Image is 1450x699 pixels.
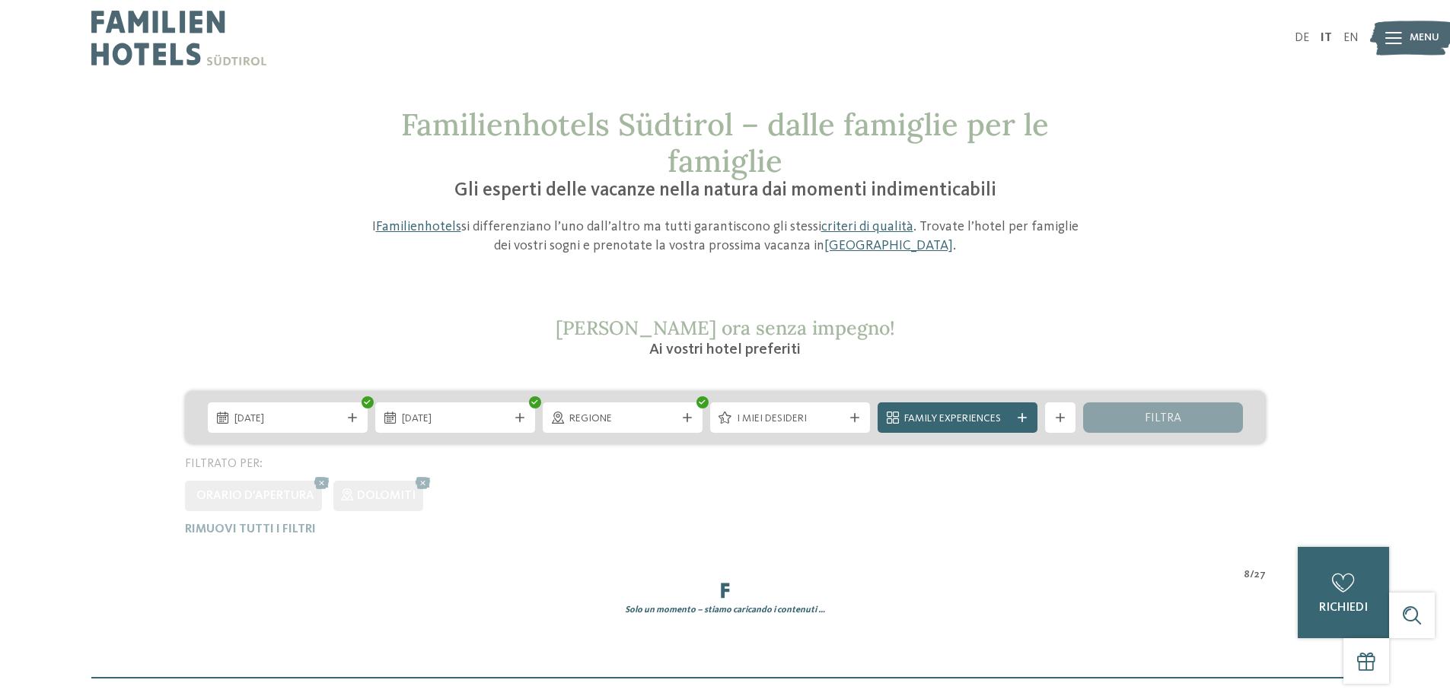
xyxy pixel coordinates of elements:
[821,220,913,234] a: criteri di qualità
[174,604,1277,617] div: Solo un momento – stiamo caricando i contenuti …
[649,342,801,357] span: Ai vostri hotel preferiti
[1244,567,1250,583] span: 8
[737,411,843,427] span: I miei desideri
[824,239,953,253] a: [GEOGRAPHIC_DATA]
[364,218,1087,256] p: I si differenziano l’uno dall’altro ma tutti garantiscono gli stessi . Trovate l’hotel per famigl...
[1295,32,1309,44] a: DE
[401,105,1049,180] span: Familienhotels Südtirol – dalle famiglie per le famiglie
[556,316,895,340] span: [PERSON_NAME] ora senza impegno!
[1321,32,1332,44] a: IT
[234,411,341,427] span: [DATE]
[1410,30,1439,46] span: Menu
[402,411,508,427] span: [DATE]
[376,220,461,234] a: Familienhotels
[904,411,1011,427] span: Family Experiences
[1250,567,1254,583] span: /
[1298,547,1389,638] a: richiedi
[569,411,676,427] span: Regione
[1319,602,1368,614] span: richiedi
[1254,567,1266,583] span: 27
[1343,32,1359,44] a: EN
[454,181,996,200] span: Gli esperti delle vacanze nella natura dai momenti indimenticabili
